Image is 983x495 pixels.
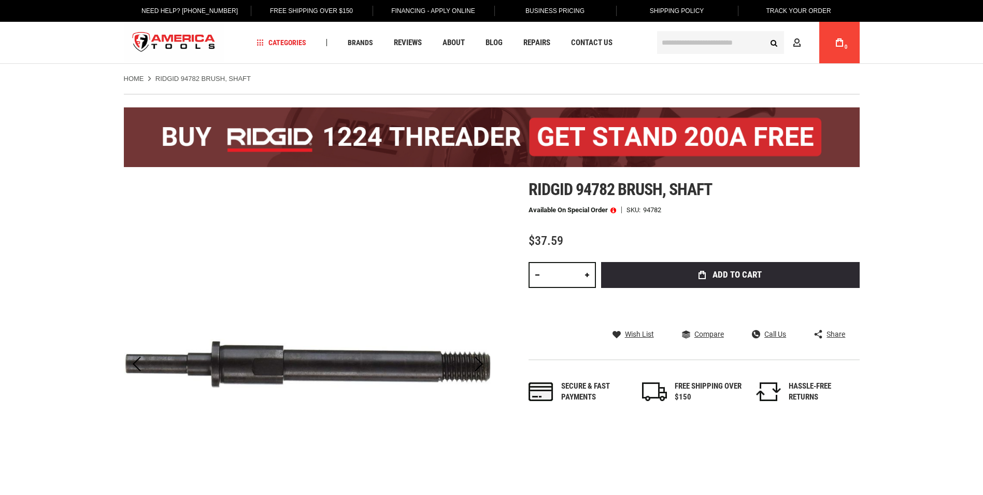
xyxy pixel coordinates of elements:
span: $37.59 [529,233,563,248]
span: Brands [348,39,373,46]
div: Secure & fast payments [561,381,629,403]
button: Search [764,33,784,52]
strong: RIDGID 94782 BRUSH, SHAFT [155,75,251,82]
a: Home [124,74,144,84]
a: Reviews [389,36,426,50]
span: Categories [257,39,306,46]
p: Available on Special Order [529,207,616,214]
img: BOGO: Buy the RIDGID® 1224 Threader (26092), get the 92467 200A Stand FREE! [124,107,860,167]
a: Call Us [752,329,786,339]
img: America Tools [124,23,224,62]
a: Brands [343,36,378,50]
a: Blog [481,36,507,50]
iframe: Secure express checkout frame [599,291,862,295]
a: Repairs [519,36,555,50]
span: About [443,39,465,47]
a: Compare [682,329,724,339]
a: Wish List [612,329,654,339]
div: HASSLE-FREE RETURNS [789,381,856,403]
img: shipping [642,382,667,401]
a: About [438,36,469,50]
a: store logo [124,23,224,62]
span: Call Us [764,331,786,338]
div: 94782 [643,207,661,213]
span: Reviews [394,39,422,47]
span: Ridgid 94782 brush, shaft [529,180,713,199]
span: Share [827,331,845,338]
span: Repairs [523,39,550,47]
a: 0 [830,22,849,63]
div: FREE SHIPPING OVER $150 [675,381,742,403]
span: Blog [486,39,503,47]
strong: SKU [626,207,643,213]
img: payments [529,382,553,401]
span: Wish List [625,331,654,338]
img: returns [756,382,781,401]
span: Compare [694,331,724,338]
button: Add to Cart [601,262,860,288]
span: Contact Us [571,39,612,47]
a: Categories [252,36,311,50]
span: Shipping Policy [650,7,704,15]
span: 0 [845,44,848,50]
span: Add to Cart [713,270,762,279]
a: Contact Us [566,36,617,50]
